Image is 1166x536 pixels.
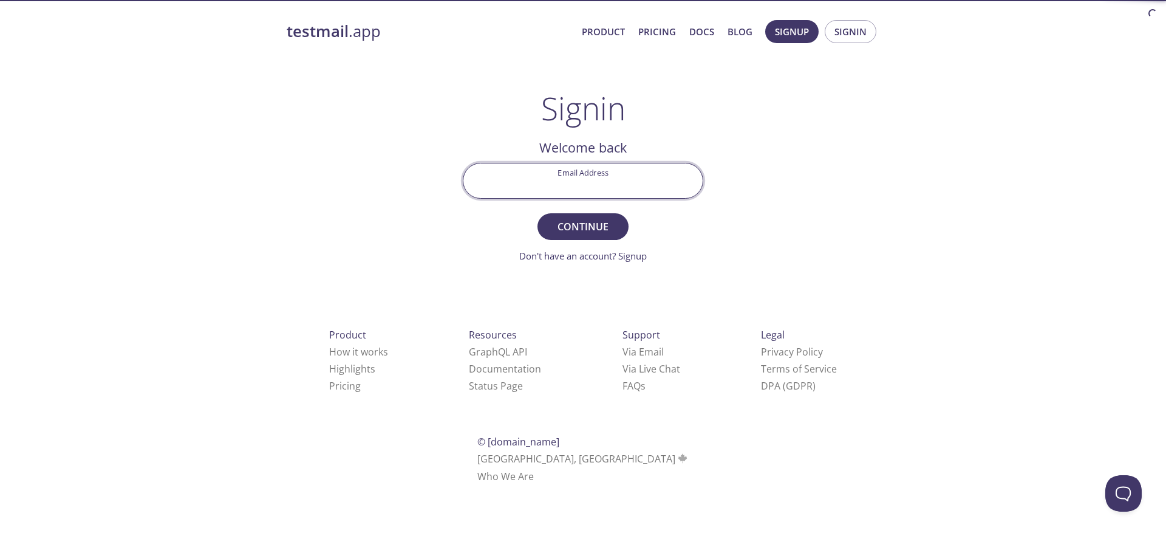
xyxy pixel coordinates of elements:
span: Continue [551,218,615,235]
a: Terms of Service [761,362,837,376]
strong: testmail [287,21,349,42]
a: Pricing [329,379,361,393]
a: Product [582,24,625,40]
a: Who We Are [477,470,534,483]
span: Signin [834,24,867,40]
span: [GEOGRAPHIC_DATA], [GEOGRAPHIC_DATA] [477,452,689,466]
button: Signup [765,20,819,43]
a: testmail.app [287,21,572,42]
a: DPA (GDPR) [761,379,816,393]
h2: Welcome back [463,137,703,158]
a: Privacy Policy [761,345,823,359]
a: Blog [728,24,752,40]
button: Signin [825,20,876,43]
a: Highlights [329,362,375,376]
h1: Signin [541,90,626,126]
button: Continue [537,213,629,240]
a: Status Page [469,379,523,393]
a: Via Email [622,345,664,359]
a: GraphQL API [469,345,527,359]
a: How it works [329,345,388,359]
a: Docs [689,24,714,40]
a: FAQ [622,379,646,393]
span: © [DOMAIN_NAME] [477,435,559,448]
span: Resources [469,328,517,342]
a: Documentation [469,362,541,376]
span: Support [622,328,660,342]
a: Don't have an account? Signup [519,250,647,262]
span: Signup [775,24,809,40]
span: Product [329,328,366,342]
span: Legal [761,328,785,342]
a: Pricing [638,24,676,40]
span: s [641,379,646,393]
a: Via Live Chat [622,362,680,376]
iframe: Help Scout Beacon - Open [1105,475,1142,512]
